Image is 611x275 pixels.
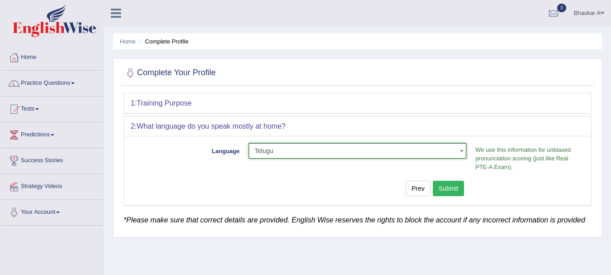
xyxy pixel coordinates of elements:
[124,93,591,113] div: 1:
[406,181,431,196] button: Prev
[471,145,584,171] p: We use this information for unbiased pronunciation scoring (just like Real PTE-A Exam).
[0,174,104,197] a: Strategy Videos
[557,4,566,12] span: 0
[249,143,467,159] span: Telugu
[0,45,104,68] a: Home
[0,148,104,171] a: Success Stories
[433,181,464,196] button: Submit
[123,66,216,80] h2: Complete Your Profile
[137,122,285,130] b: What language do you speak mostly at home?
[0,122,104,145] a: Predictions
[137,99,191,107] b: Training Purpose
[0,200,104,222] a: Your Account
[255,146,455,155] span: Telugu
[0,96,104,119] a: Tests
[137,37,188,46] li: Complete Profile
[120,38,136,45] a: Home
[123,216,585,224] em: *Please make sure that correct details are provided. English Wise reserves the rights to block th...
[131,143,244,155] label: Language
[124,116,591,136] div: 2:
[0,71,104,93] a: Practice Questions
